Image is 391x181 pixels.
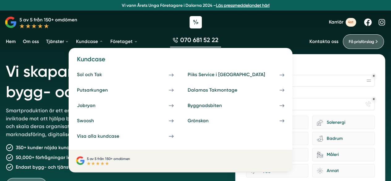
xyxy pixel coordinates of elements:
[10,16,15,21] img: website_grey.svg
[216,3,270,8] a: Läs pressmeddelandet här!
[184,114,288,127] a: Grönskan
[343,34,384,49] a: Få prisförslag
[74,55,288,68] h4: Kundcase
[74,84,177,97] a: Putsarkungen
[77,103,110,109] div: Jobryan
[188,87,252,93] div: Dalarnas Takmontage
[74,68,177,81] a: Sol och Tak
[74,130,177,143] a: Visa alla kundcase
[62,36,66,41] img: tab_keywords_by_traffic_grey.svg
[188,72,279,78] div: Piiks Service i [GEOGRAPHIC_DATA]
[184,84,288,97] a: Dalarnas Takmontage
[22,34,40,50] a: Om oss
[16,16,68,21] div: Domain: [DOMAIN_NAME]
[188,118,223,124] div: Grönskan
[68,37,104,41] div: Keywords by Traffic
[74,114,177,127] a: Swoosh
[346,18,356,26] span: 4st
[77,72,116,78] div: Sol och Tak
[6,54,221,107] h1: Vi skapar tillväxt för bygg- och tjänsteföretag
[19,16,77,24] p: 5 av 5 från 150+ omdömen
[6,107,175,141] p: Smartproduktion är ett entreprenörsdrivet bolag som är specifikt inriktade mot att hjälpa bygg- o...
[246,90,375,97] label: Telefonnummer
[16,163,90,171] p: Endast bygg- och tjänsteföretag
[348,38,374,45] span: Få prisförslag
[329,19,343,25] span: Karriär
[87,156,130,162] p: 5 av 5 från 150+ omdömen
[16,144,74,151] p: 350+ kunder nöjda kunder
[2,2,389,8] p: Vi vann Årets Unga Företagare i Dalarna 2024 –
[77,87,122,93] div: Putsarkungen
[180,36,219,45] span: 070 681 52 22
[74,99,177,112] a: Jobryan
[188,103,236,109] div: Byggnadsbiten
[17,36,22,41] img: tab_domain_overview_orange.svg
[309,39,338,45] a: Kontakta oss
[17,10,30,15] div: v 4.0.25
[329,18,356,26] a: Karriär 4st
[184,68,288,81] a: Piiks Service i [GEOGRAPHIC_DATA]
[77,133,134,139] div: Visa alla kundcase
[372,98,375,100] div: Obligatoriskt
[170,36,221,48] a: 070 681 52 22
[10,10,15,15] img: logo_orange.svg
[372,75,375,77] div: Obligatoriskt
[246,75,375,87] input: Företagsnamn
[246,98,375,110] input: Telefonnummer
[5,34,17,50] a: Hem
[45,34,70,50] a: Tjänster
[184,99,288,112] a: Byggnadsbiten
[246,67,375,74] label: Företagsnamn
[16,154,91,161] p: 50,000+ förfrågningar levererade
[23,37,55,41] div: Domain Overview
[77,118,108,124] div: Swoosh
[109,34,139,50] a: Företaget
[75,34,104,50] a: Kundcase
